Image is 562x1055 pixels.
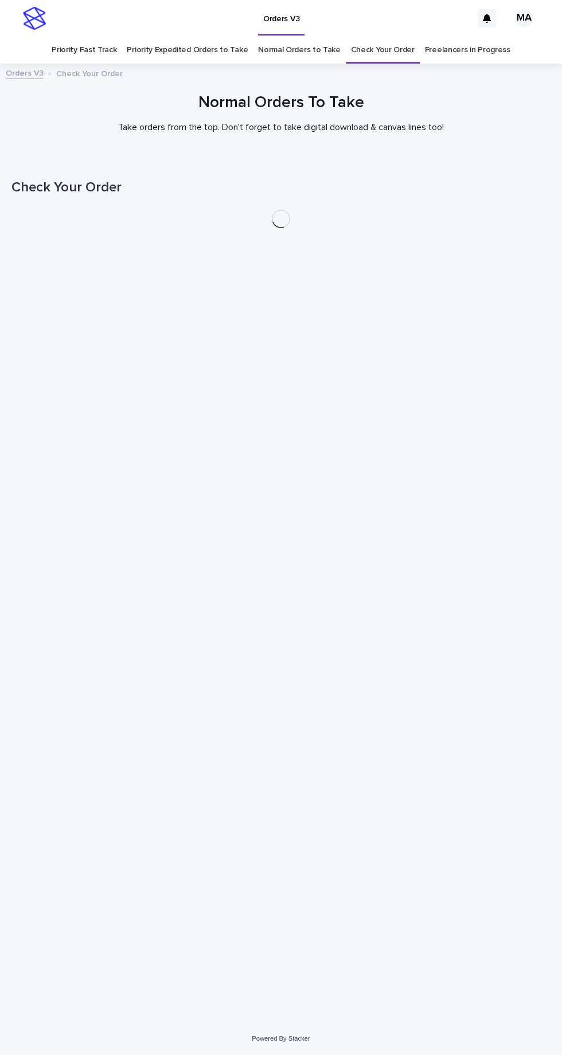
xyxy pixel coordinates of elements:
[258,37,341,64] a: Normal Orders to Take
[52,37,116,64] a: Priority Fast Track
[425,37,510,64] a: Freelancers in Progress
[127,37,248,64] a: Priority Expedited Orders to Take
[6,66,44,79] a: Orders V3
[23,7,46,30] img: stacker-logo-s-only.png
[11,179,551,196] h1: Check Your Order
[351,37,415,64] a: Check Your Order
[56,66,123,79] p: Check Your Order
[252,1035,310,1042] a: Powered By Stacker
[515,9,533,28] div: MA
[52,122,510,133] p: Take orders from the top. Don't forget to take digital download & canvas lines too!
[11,93,551,113] h1: Normal Orders To Take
